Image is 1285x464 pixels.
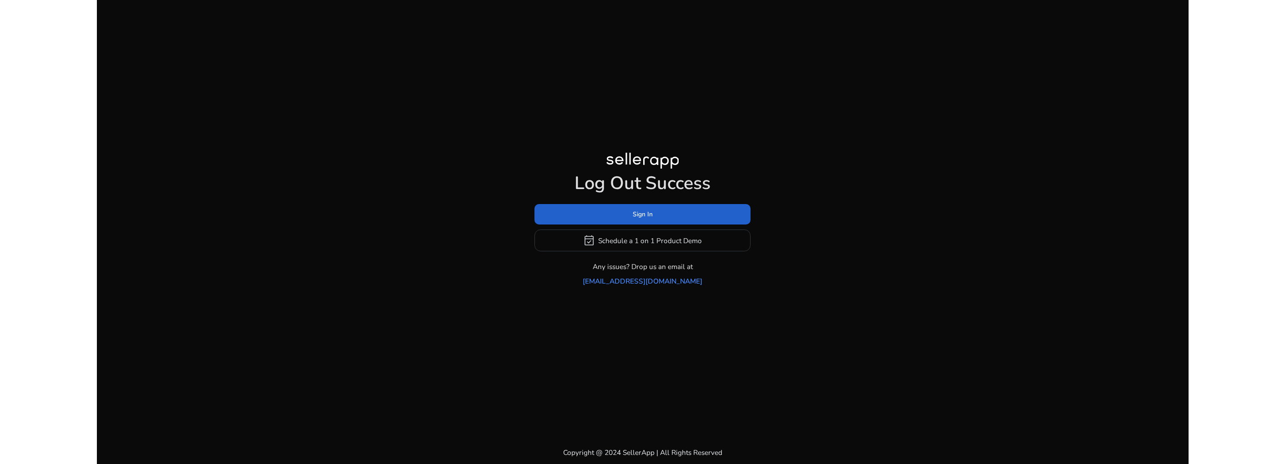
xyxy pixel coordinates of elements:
span: Sign In [633,210,653,219]
h1: Log Out Success [534,173,751,195]
button: Sign In [534,204,751,225]
p: Any issues? Drop us an email at [593,261,693,272]
button: event_availableSchedule a 1 on 1 Product Demo [534,230,751,251]
span: event_available [583,234,595,246]
a: [EMAIL_ADDRESS][DOMAIN_NAME] [583,276,702,286]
